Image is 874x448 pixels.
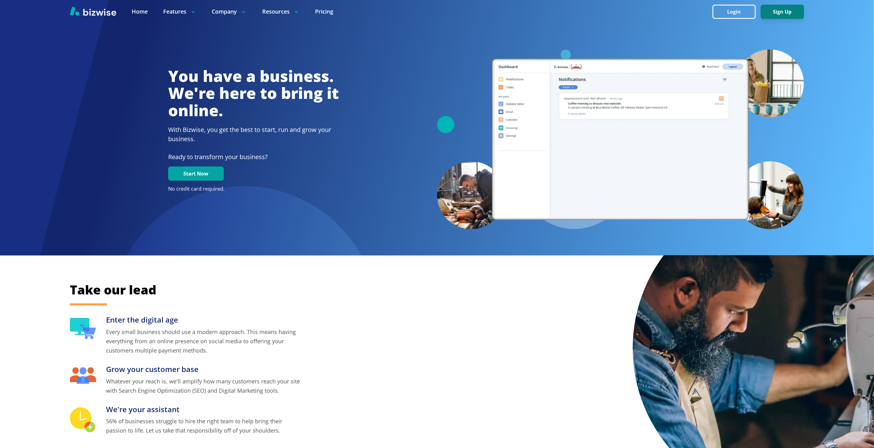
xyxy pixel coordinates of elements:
[106,377,302,395] p: Whatever your reach is, we'll amplify how many customers reach your site with Search Engine Optim...
[70,367,96,384] img: Grow your customer base Icon
[106,416,302,435] p: 56% of businesses struggle to hire the right team to help bring their passion to life. Let us tak...
[70,318,96,339] img: Enter the digital age Icon
[761,9,804,15] a: Sign Up
[168,152,339,162] p: Ready to transform your business?
[168,125,339,144] h2: With Bizwise, you get the best to start, run and grow your business.
[168,186,339,192] p: No credit card required.
[106,364,302,374] h3: Grow your customer base
[70,281,534,298] h2: Take our lead
[713,9,761,15] a: Login
[132,8,148,15] a: Home
[106,315,302,325] h3: Enter the digital age
[315,8,333,15] a: Pricing
[70,408,96,433] img: We're your assistant Icon
[168,167,224,181] button: Start Now
[168,68,339,119] h1: You have a business. We're here to bring it online.
[163,8,196,15] p: Features
[713,5,756,19] button: Login
[106,404,302,415] h3: We're your assistant
[212,8,247,15] p: Company
[262,8,300,15] p: Resources
[106,327,302,355] p: Every small business should use a modern approach. This means having everything from an online pr...
[761,5,804,19] button: Sign Up
[70,6,116,16] img: Bizwise Logo
[168,171,224,177] a: Start Now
